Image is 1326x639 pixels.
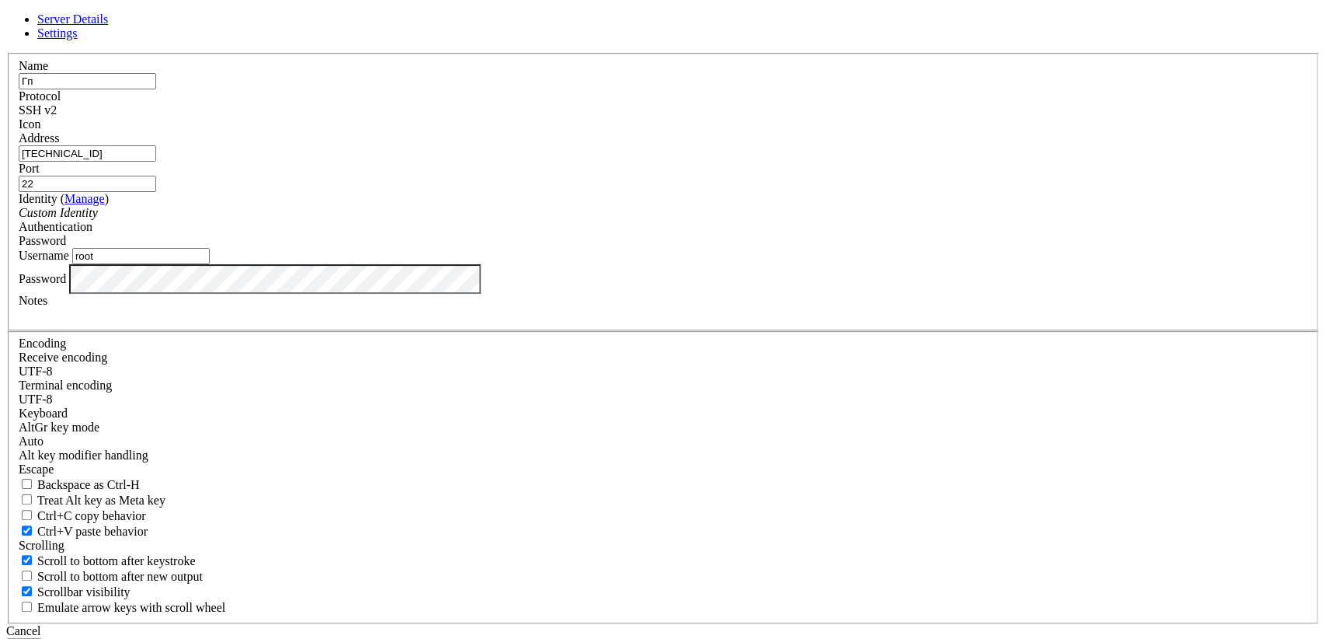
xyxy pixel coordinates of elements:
div: Escape [19,463,1307,477]
label: Identity [19,192,109,205]
label: Scroll to bottom after new output. [19,570,203,583]
a: Settings [37,26,78,40]
label: Set the expected encoding for data received from the host. If the encodings do not match, visual ... [19,351,107,364]
label: Whether the Alt key acts as a Meta key or as a distinct Alt key. [19,494,165,507]
label: Ctrl+V pastes if true, sends ^V to host if false. Ctrl+Shift+V sends ^V to host if true, pastes i... [19,525,148,538]
input: Backspace as Ctrl-H [22,479,32,489]
span: Ctrl+C copy behavior [37,509,146,522]
span: Scroll to bottom after new output [37,570,203,583]
label: Ctrl-C copies if true, send ^C to host if false. Ctrl-Shift-C sends ^C to host if true, copies if... [19,509,146,522]
div: Custom Identity [19,206,1307,220]
input: Scrollbar visibility [22,586,32,596]
label: Port [19,162,40,175]
input: Treat Alt key as Meta key [22,494,32,505]
span: Scrollbar visibility [37,585,131,599]
input: Server Name [19,73,156,89]
input: Host Name or IP [19,145,156,162]
label: Address [19,131,59,145]
span: Auto [19,435,44,448]
label: Password [19,271,66,285]
div: SSH v2 [19,103,1307,117]
label: Username [19,249,69,262]
div: Auto [19,435,1307,449]
span: Emulate arrow keys with scroll wheel [37,601,225,614]
input: Login Username [72,248,210,264]
input: Ctrl+V paste behavior [22,526,32,536]
label: Set the expected encoding for data received from the host. If the encodings do not match, visual ... [19,421,99,434]
label: When using the alternative screen buffer, and DECCKM (Application Cursor Keys) is active, mouse w... [19,601,225,614]
input: Scroll to bottom after keystroke [22,555,32,565]
span: SSH v2 [19,103,57,117]
div: UTF-8 [19,393,1307,407]
span: UTF-8 [19,393,53,406]
label: Keyboard [19,407,68,420]
a: Manage [64,192,105,205]
span: Escape [19,463,54,476]
div: UTF-8 [19,365,1307,379]
i: Custom Identity [19,206,98,219]
label: Authentication [19,220,92,233]
label: Protocol [19,89,61,103]
label: Name [19,59,48,72]
label: Whether to scroll to the bottom on any keystroke. [19,554,196,567]
input: Ctrl+C copy behavior [22,510,32,520]
a: Server Details [37,12,108,26]
label: Icon [19,117,40,131]
label: The vertical scrollbar mode. [19,585,131,599]
span: UTF-8 [19,365,53,378]
div: Password [19,234,1307,248]
div: Cancel [6,624,1320,638]
input: Port Number [19,176,156,192]
input: Scroll to bottom after new output [22,571,32,581]
input: Emulate arrow keys with scroll wheel [22,602,32,612]
span: Scroll to bottom after keystroke [37,554,196,567]
span: Password [19,234,66,247]
span: Ctrl+V paste behavior [37,525,148,538]
span: Treat Alt key as Meta key [37,494,165,507]
label: Scrolling [19,539,64,552]
label: Controls how the Alt key is handled. Escape: Send an ESC prefix. 8-Bit: Add 128 to the typed char... [19,449,148,462]
label: Encoding [19,337,66,350]
label: If true, the backspace should send BS ('\x08', aka ^H). Otherwise the backspace key should send '... [19,478,140,491]
label: The default terminal encoding. ISO-2022 enables character map translations (like graphics maps). ... [19,379,112,392]
label: Notes [19,294,47,307]
span: ( ) [61,192,109,205]
span: Backspace as Ctrl-H [37,478,140,491]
